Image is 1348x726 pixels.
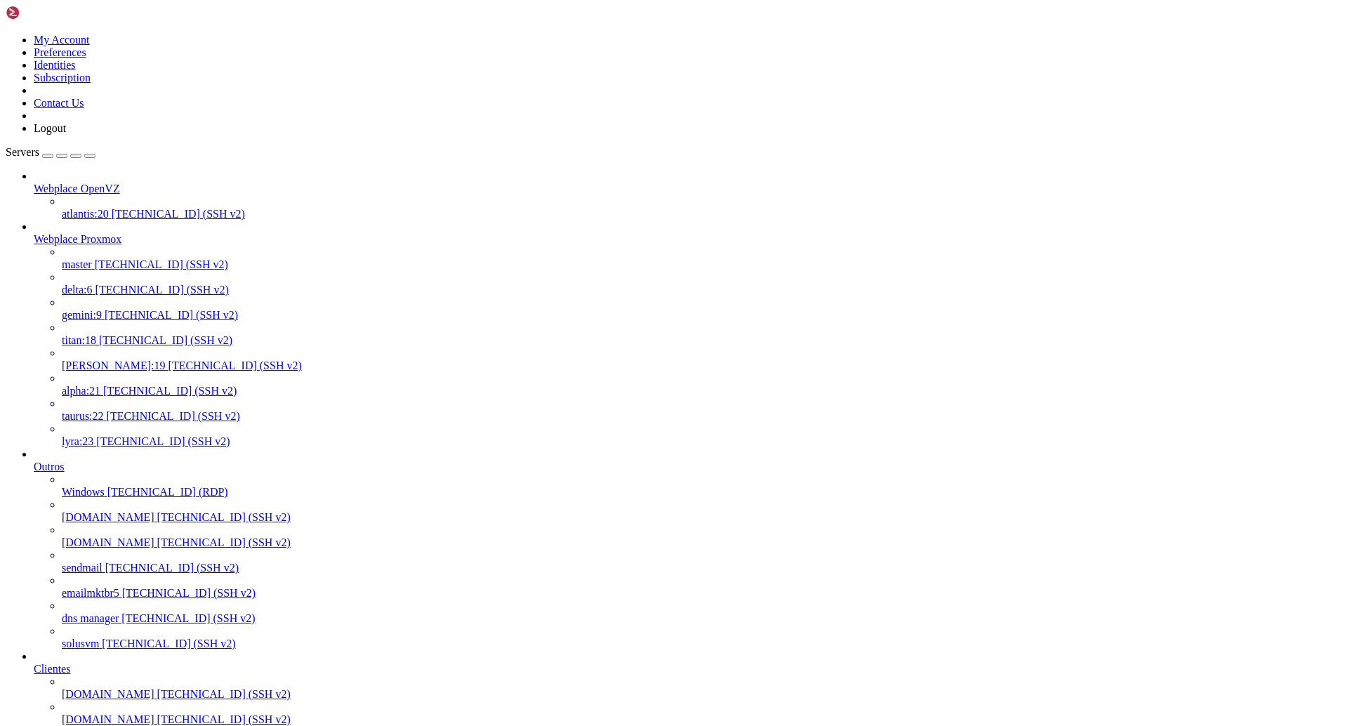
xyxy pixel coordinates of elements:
span: [TECHNICAL_ID] (SSH v2) [103,385,237,397]
li: [DOMAIN_NAME] [TECHNICAL_ID] (SSH v2) [62,499,1342,524]
li: dns manager [TECHNICAL_ID] (SSH v2) [62,600,1342,625]
span: [TECHNICAL_ID] (SSH v2) [105,562,239,574]
span: [TECHNICAL_ID] (SSH v2) [112,208,245,220]
span: [TECHNICAL_ID] (SSH v2) [99,334,232,346]
li: alpha:21 [TECHNICAL_ID] (SSH v2) [62,372,1342,397]
span: [DOMAIN_NAME] [62,511,154,523]
li: sendmail [TECHNICAL_ID] (SSH v2) [62,549,1342,574]
span: [TECHNICAL_ID] (SSH v2) [107,410,240,422]
span: [TECHNICAL_ID] (SSH v2) [157,688,291,700]
span: [DOMAIN_NAME] [62,688,154,700]
span: Webplace OpenVZ [34,183,120,194]
span: [TECHNICAL_ID] (SSH v2) [95,258,228,270]
li: Outros [34,448,1342,650]
span: alpha:21 [62,385,100,397]
img: Shellngn [6,6,86,20]
a: Subscription [34,72,91,84]
a: atlantis:20 [TECHNICAL_ID] (SSH v2) [62,208,1342,220]
span: gemini:9 [62,309,102,321]
a: [DOMAIN_NAME] [TECHNICAL_ID] (SSH v2) [62,536,1342,549]
span: [TECHNICAL_ID] (RDP) [107,486,228,498]
a: emailmktbr5 [TECHNICAL_ID] (SSH v2) [62,587,1342,600]
a: taurus:22 [TECHNICAL_ID] (SSH v2) [62,410,1342,423]
span: Outros [34,461,65,473]
span: solusvm [62,638,99,649]
span: master [62,258,92,270]
span: [PERSON_NAME]:19 [62,359,166,371]
li: delta:6 [TECHNICAL_ID] (SSH v2) [62,271,1342,296]
li: atlantis:20 [TECHNICAL_ID] (SSH v2) [62,195,1342,220]
a: titan:18 [TECHNICAL_ID] (SSH v2) [62,334,1342,347]
a: Clientes [34,663,1342,675]
span: [TECHNICAL_ID] (SSH v2) [95,284,229,296]
li: Webplace OpenVZ [34,170,1342,220]
a: dns manager [TECHNICAL_ID] (SSH v2) [62,612,1342,625]
span: Webplace Proxmox [34,233,121,245]
a: Windows [TECHNICAL_ID] (RDP) [62,486,1342,499]
span: [DOMAIN_NAME] [62,713,154,725]
li: gemini:9 [TECHNICAL_ID] (SSH v2) [62,296,1342,322]
span: [DOMAIN_NAME] [62,536,154,548]
li: [DOMAIN_NAME] [TECHNICAL_ID] (SSH v2) [62,701,1342,726]
span: [TECHNICAL_ID] (SSH v2) [157,536,291,548]
a: [DOMAIN_NAME] [TECHNICAL_ID] (SSH v2) [62,511,1342,524]
span: [TECHNICAL_ID] (SSH v2) [96,435,230,447]
span: [TECHNICAL_ID] (SSH v2) [157,511,291,523]
li: lyra:23 [TECHNICAL_ID] (SSH v2) [62,423,1342,448]
span: Clientes [34,663,70,675]
li: solusvm [TECHNICAL_ID] (SSH v2) [62,625,1342,650]
a: Outros [34,461,1342,473]
a: Webplace Proxmox [34,233,1342,246]
li: Windows [TECHNICAL_ID] (RDP) [62,473,1342,499]
span: taurus:22 [62,410,104,422]
a: master [TECHNICAL_ID] (SSH v2) [62,258,1342,271]
a: solusvm [TECHNICAL_ID] (SSH v2) [62,638,1342,650]
span: titan:18 [62,334,96,346]
span: lyra:23 [62,435,93,447]
li: [DOMAIN_NAME] [TECHNICAL_ID] (SSH v2) [62,675,1342,701]
li: Webplace Proxmox [34,220,1342,448]
li: titan:18 [TECHNICAL_ID] (SSH v2) [62,322,1342,347]
a: sendmail [TECHNICAL_ID] (SSH v2) [62,562,1342,574]
li: [DOMAIN_NAME] [TECHNICAL_ID] (SSH v2) [62,524,1342,549]
a: Identities [34,59,76,71]
span: [TECHNICAL_ID] (SSH v2) [121,612,255,624]
span: [TECHNICAL_ID] (SSH v2) [168,359,302,371]
span: [TECHNICAL_ID] (SSH v2) [102,638,235,649]
a: alpha:21 [TECHNICAL_ID] (SSH v2) [62,385,1342,397]
span: Windows [62,486,105,498]
span: atlantis:20 [62,208,109,220]
a: lyra:23 [TECHNICAL_ID] (SSH v2) [62,435,1342,448]
a: [DOMAIN_NAME] [TECHNICAL_ID] (SSH v2) [62,688,1342,701]
li: master [TECHNICAL_ID] (SSH v2) [62,246,1342,271]
a: gemini:9 [TECHNICAL_ID] (SSH v2) [62,309,1342,322]
li: [PERSON_NAME]:19 [TECHNICAL_ID] (SSH v2) [62,347,1342,372]
a: Logout [34,122,66,134]
a: [DOMAIN_NAME] [TECHNICAL_ID] (SSH v2) [62,713,1342,726]
a: delta:6 [TECHNICAL_ID] (SSH v2) [62,284,1342,296]
span: [TECHNICAL_ID] (SSH v2) [105,309,238,321]
span: [TECHNICAL_ID] (SSH v2) [157,713,291,725]
a: Webplace OpenVZ [34,183,1342,195]
span: Servers [6,146,39,158]
span: emailmktbr5 [62,587,119,599]
a: My Account [34,34,90,46]
span: [TECHNICAL_ID] (SSH v2) [122,587,256,599]
a: Servers [6,146,95,158]
span: dns manager [62,612,119,624]
a: Preferences [34,46,86,58]
li: emailmktbr5 [TECHNICAL_ID] (SSH v2) [62,574,1342,600]
span: sendmail [62,562,103,574]
li: taurus:22 [TECHNICAL_ID] (SSH v2) [62,397,1342,423]
a: Contact Us [34,97,84,109]
a: [PERSON_NAME]:19 [TECHNICAL_ID] (SSH v2) [62,359,1342,372]
span: delta:6 [62,284,93,296]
